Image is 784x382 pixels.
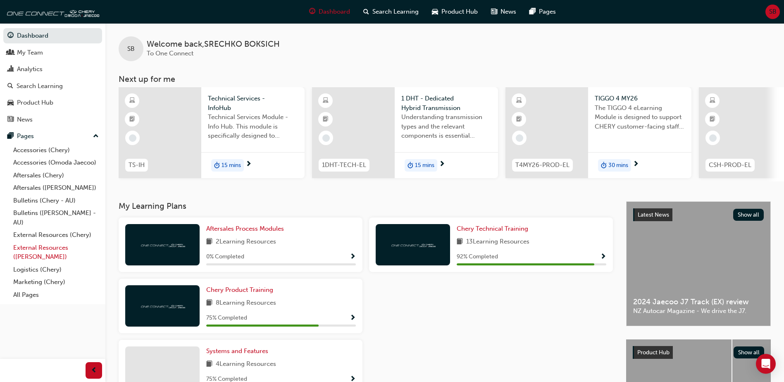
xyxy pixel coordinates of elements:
span: booktick-icon [710,114,715,125]
button: Show Progress [350,313,356,323]
a: All Pages [10,289,102,301]
a: Accessories (Omoda Jaecoo) [10,156,102,169]
a: search-iconSearch Learning [357,3,425,20]
a: pages-iconPages [523,3,562,20]
a: TS-IHTechnical Services - InfoHubTechnical Services Module - Info Hub. This module is specificall... [119,87,305,178]
div: My Team [17,48,43,57]
img: oneconnect [4,3,99,20]
a: Analytics [3,62,102,77]
button: SB [765,5,780,19]
span: learningRecordVerb_NONE-icon [709,134,717,142]
a: Latest NewsShow all2024 Jaecoo J7 Track (EX) reviewNZ Autocar Magazine - We drive the J7. [626,201,771,326]
span: people-icon [7,49,14,57]
span: Technical Services - InfoHub [208,94,298,112]
span: search-icon [7,83,13,90]
span: chart-icon [7,66,14,73]
span: Latest News [638,211,669,218]
span: duration-icon [601,160,607,171]
span: T4MY26-PROD-EL [515,160,570,170]
span: Technical Services Module - Info Hub. This module is specifically designed to address the require... [208,112,298,141]
a: Chery Technical Training [457,224,531,234]
a: Logistics (Chery) [10,263,102,276]
span: Systems and Features [206,347,268,355]
div: News [17,115,33,124]
span: learningRecordVerb_NONE-icon [322,134,330,142]
button: Show Progress [600,252,606,262]
h3: My Learning Plans [119,201,613,211]
span: news-icon [491,7,497,17]
a: Search Learning [3,79,102,94]
span: car-icon [7,99,14,107]
div: Pages [17,131,34,141]
div: Analytics [17,64,43,74]
a: Accessories (Chery) [10,144,102,157]
span: search-icon [363,7,369,17]
span: 2 Learning Resources [216,237,276,247]
span: Pages [539,7,556,17]
a: Aftersales (Chery) [10,169,102,182]
span: Search Learning [372,7,419,17]
span: learningResourceType_ELEARNING-icon [710,95,715,106]
span: Product Hub [441,7,478,17]
span: Show Progress [350,315,356,322]
a: Latest NewsShow all [633,208,764,222]
span: book-icon [206,237,212,247]
span: 92 % Completed [457,252,498,262]
div: Product Hub [17,98,53,107]
span: duration-icon [407,160,413,171]
button: Show all [734,346,765,358]
a: Bulletins (Chery - AU) [10,194,102,207]
span: TS-IH [129,160,145,170]
span: Product Hub [637,349,670,356]
button: Show Progress [350,252,356,262]
a: My Team [3,45,102,60]
img: oneconnect [140,302,185,310]
button: Pages [3,129,102,144]
span: 1DHT-TECH-EL [322,160,366,170]
span: Welcome back , SRECHKO BOKSICH [147,40,280,49]
span: next-icon [633,161,639,168]
span: Aftersales Process Modules [206,225,284,232]
a: 1DHT-TECH-EL1 DHT - Dedicated Hybrid TransmissionUnderstanding transmission types and the relevan... [312,87,498,178]
span: 15 mins [415,161,434,170]
span: learningRecordVerb_NONE-icon [129,134,136,142]
a: news-iconNews [484,3,523,20]
span: Show Progress [600,253,606,261]
span: up-icon [93,131,99,142]
span: Understanding transmission types and the relevant components is essential knowledge required for ... [401,112,491,141]
button: DashboardMy TeamAnalyticsSearch LearningProduct HubNews [3,26,102,129]
a: Aftersales Process Modules [206,224,287,234]
a: Product HubShow all [633,346,764,359]
span: pages-icon [529,7,536,17]
span: Chery Product Training [206,286,273,294]
button: Show all [733,209,764,221]
span: 75 % Completed [206,313,247,323]
span: learningResourceType_ELEARNING-icon [129,95,135,106]
span: 8 Learning Resources [216,298,276,308]
span: news-icon [7,116,14,124]
a: Dashboard [3,28,102,43]
span: guage-icon [7,32,14,40]
a: T4MY26-PROD-ELTIGGO 4 MY26The TIGGO 4 eLearning Module is designed to support CHERY customer-faci... [505,87,691,178]
a: Product Hub [3,95,102,110]
span: pages-icon [7,133,14,140]
div: Open Intercom Messenger [756,354,776,374]
span: duration-icon [214,160,220,171]
span: Dashboard [319,7,350,17]
span: News [500,7,516,17]
a: News [3,112,102,127]
span: learningRecordVerb_NONE-icon [516,134,523,142]
span: NZ Autocar Magazine - We drive the J7. [633,306,764,316]
img: oneconnect [140,241,185,248]
span: car-icon [432,7,438,17]
span: TIGGO 4 MY26 [595,94,685,103]
span: book-icon [206,359,212,370]
span: SB [127,44,135,54]
span: booktick-icon [516,114,522,125]
a: Bulletins ([PERSON_NAME] - AU) [10,207,102,229]
span: booktick-icon [323,114,329,125]
a: External Resources (Chery) [10,229,102,241]
span: booktick-icon [129,114,135,125]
